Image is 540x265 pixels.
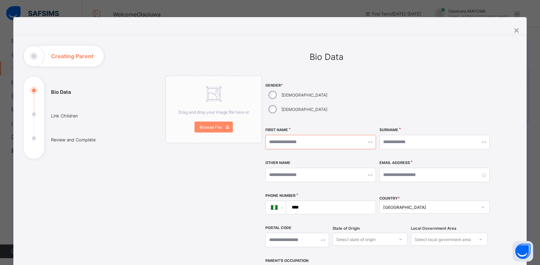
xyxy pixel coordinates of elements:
[513,241,533,262] button: Open asap
[265,193,296,198] label: Phone Number
[265,161,290,165] label: Other Name
[265,258,309,263] label: Parent's Occupation
[165,76,262,143] div: Drag and drop your image file here orBrowse File
[415,233,471,246] div: Select local government area
[383,205,477,210] div: [GEOGRAPHIC_DATA]
[379,196,400,201] span: COUNTRY
[513,24,520,36] div: ×
[200,125,222,130] span: Browse File
[281,92,327,98] label: [DEMOGRAPHIC_DATA]
[332,226,360,231] span: State of Origin
[336,233,376,246] div: Select state of origin
[310,52,343,62] span: Bio Data
[178,110,249,115] span: Drag and drop your image file here or
[281,107,327,112] label: [DEMOGRAPHIC_DATA]
[265,128,288,132] label: First Name
[379,161,410,165] label: Email Address
[379,128,398,132] label: Surname
[265,83,376,88] span: Gender
[51,53,93,59] h1: Creating Parent
[411,226,456,231] span: Local Government Area
[265,226,291,230] label: Postal Code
